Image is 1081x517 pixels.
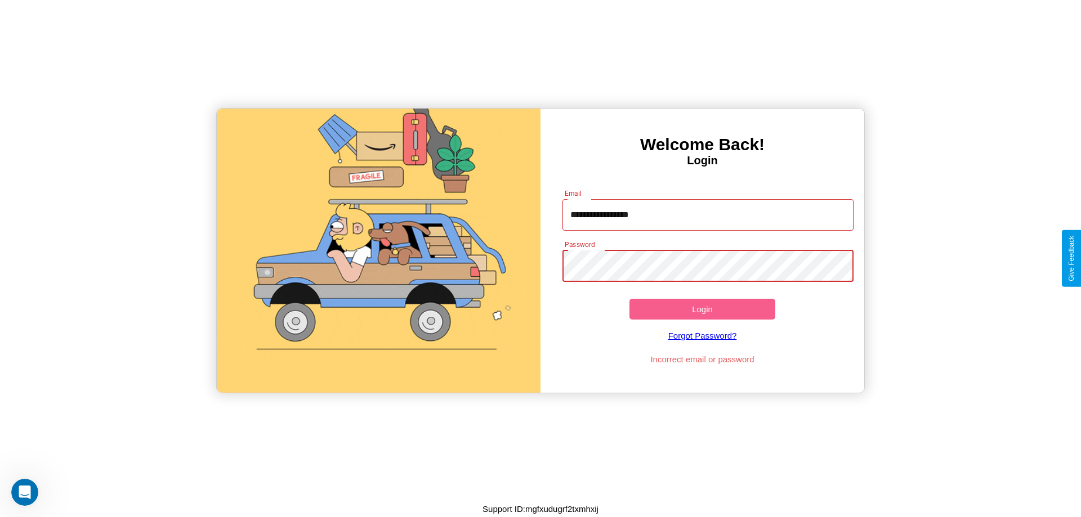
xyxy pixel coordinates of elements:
a: Forgot Password? [557,320,848,352]
h4: Login [540,154,864,167]
label: Password [565,240,595,249]
iframe: Intercom live chat [11,479,38,506]
label: Email [565,188,582,198]
p: Support ID: mgfxudugrf2txmhxij [483,501,598,516]
p: Incorrect email or password [557,352,848,367]
div: Give Feedback [1067,236,1075,281]
img: gif [217,109,540,393]
button: Login [629,299,775,320]
h3: Welcome Back! [540,135,864,154]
